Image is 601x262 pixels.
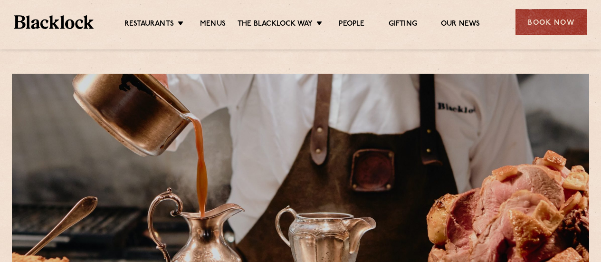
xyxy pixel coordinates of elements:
[238,19,313,30] a: The Blacklock Way
[515,9,587,35] div: Book Now
[441,19,480,30] a: Our News
[389,19,417,30] a: Gifting
[200,19,226,30] a: Menus
[14,15,94,29] img: BL_Textured_Logo-footer-cropped.svg
[124,19,174,30] a: Restaurants
[339,19,364,30] a: People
